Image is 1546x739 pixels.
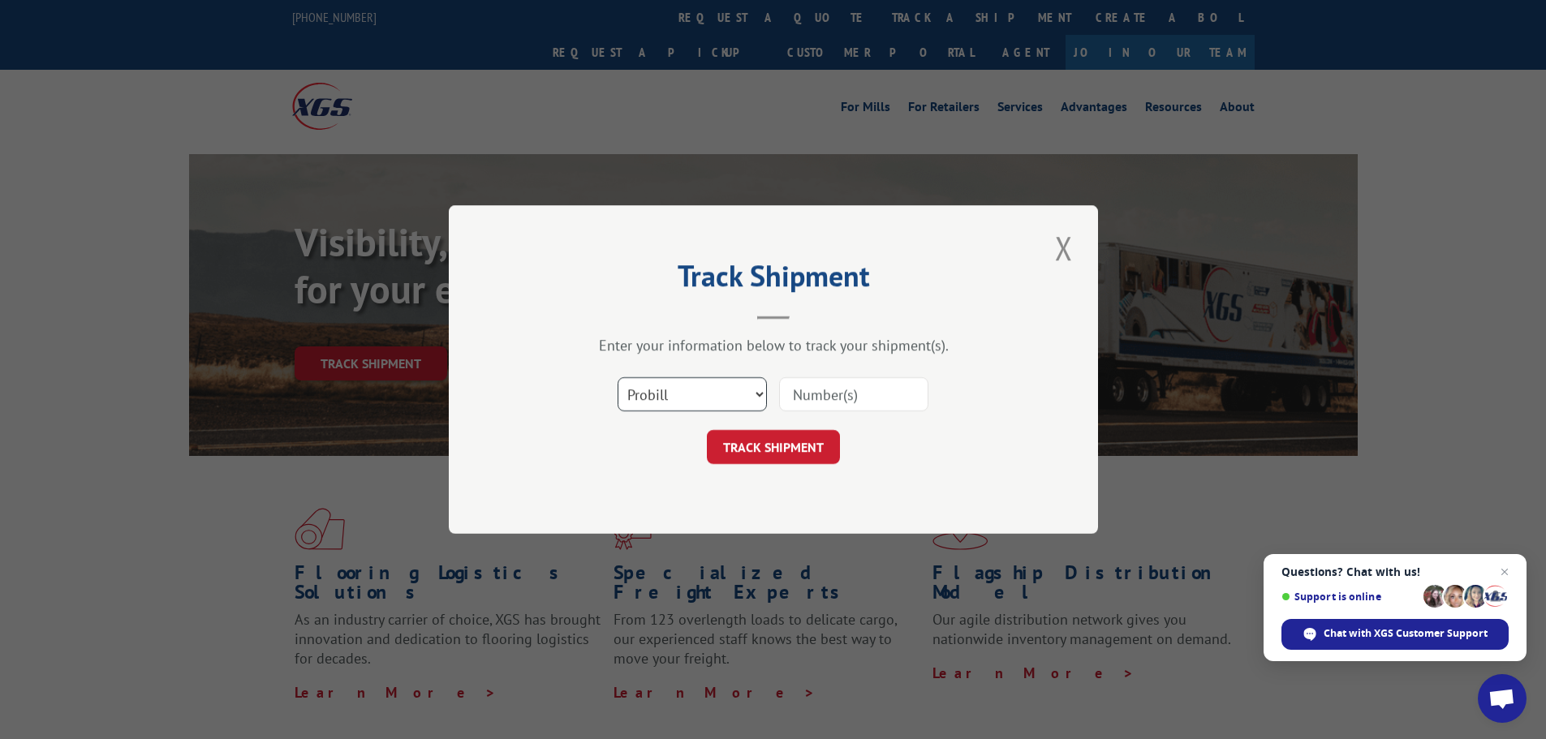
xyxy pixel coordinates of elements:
[1050,226,1078,270] button: Close modal
[530,264,1017,295] h2: Track Shipment
[1478,674,1527,723] a: Open chat
[1281,619,1509,650] span: Chat with XGS Customer Support
[1281,565,1509,578] span: Questions? Chat with us!
[1324,626,1488,641] span: Chat with XGS Customer Support
[779,377,928,411] input: Number(s)
[530,336,1017,354] div: Enter your information below to track your shipment(s).
[1281,591,1418,603] span: Support is online
[707,430,840,464] button: TRACK SHIPMENT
